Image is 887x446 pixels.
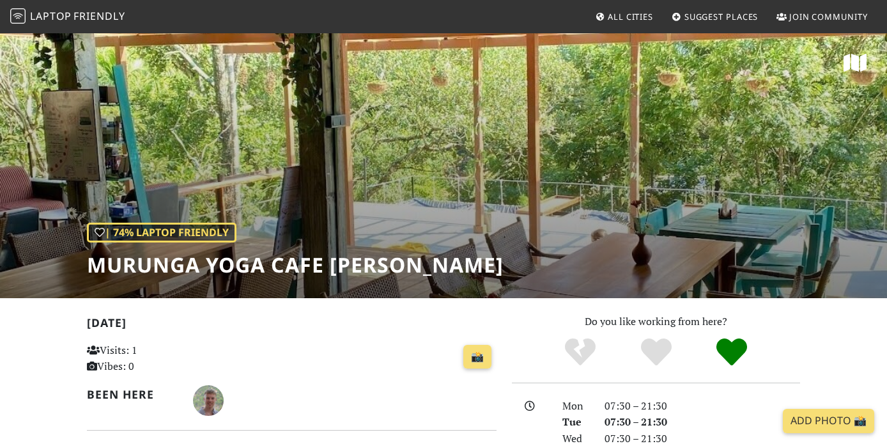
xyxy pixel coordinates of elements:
div: Mon [555,398,597,415]
div: Yes [618,337,694,369]
div: 07:30 – 21:30 [597,398,808,415]
a: 📸 [463,345,491,369]
a: Suggest Places [667,5,764,28]
p: Do you like working from here? [512,314,800,330]
a: LaptopFriendly LaptopFriendly [10,6,125,28]
img: LaptopFriendly [10,8,26,24]
div: | 74% Laptop Friendly [87,223,236,243]
h2: [DATE] [87,316,497,335]
div: 07:30 – 21:30 [597,414,808,431]
span: Friendly [73,9,125,23]
span: Laptop [30,9,72,23]
span: All Cities [608,11,653,22]
img: 5979-oliver.jpg [193,385,224,416]
h2: Been here [87,388,178,401]
div: Tue [555,414,597,431]
span: Join Community [789,11,868,22]
h1: Murunga Yoga Cafe [PERSON_NAME] [87,253,504,277]
a: Add Photo 📸 [783,409,874,433]
span: Oliver Donohue [193,392,224,406]
a: Join Community [771,5,873,28]
div: No [542,337,618,369]
span: Suggest Places [684,11,759,22]
div: Definitely! [694,337,770,369]
a: All Cities [590,5,658,28]
p: Visits: 1 Vibes: 0 [87,342,213,375]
